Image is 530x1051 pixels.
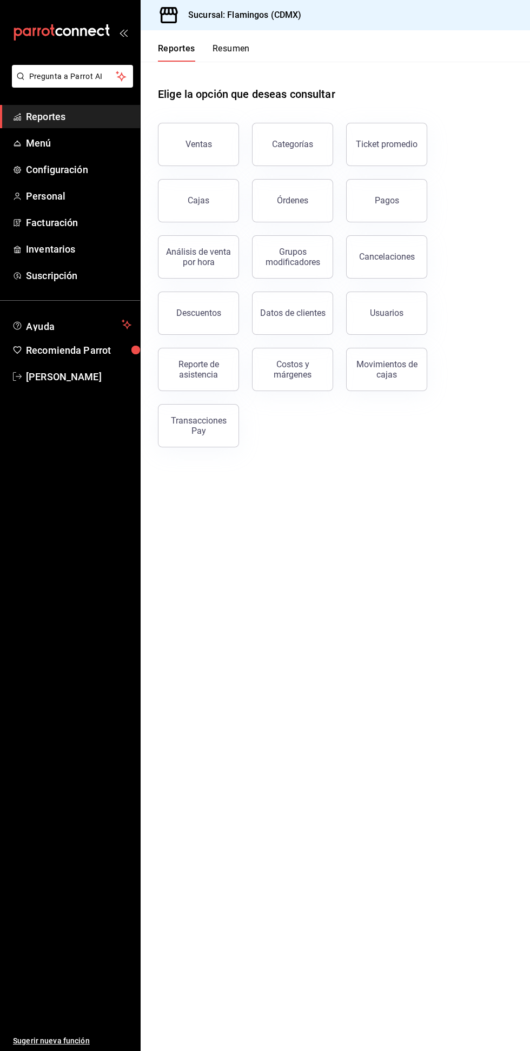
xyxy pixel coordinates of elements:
[158,123,239,166] button: Ventas
[158,292,239,335] button: Descuentos
[375,195,399,206] div: Pagos
[26,215,131,230] span: Facturación
[277,195,308,206] div: Órdenes
[213,43,250,62] button: Resumen
[158,86,335,102] h1: Elige la opción que deseas consultar
[252,348,333,391] button: Costos y márgenes
[158,404,239,447] button: Transacciones Pay
[346,292,427,335] button: Usuarios
[346,123,427,166] button: Ticket promedio
[119,28,128,37] button: open_drawer_menu
[12,65,133,88] button: Pregunta a Parrot AI
[158,235,239,279] button: Análisis de venta por hora
[158,43,195,62] button: Reportes
[165,247,232,267] div: Análisis de venta por hora
[188,194,210,207] div: Cajas
[26,189,131,203] span: Personal
[260,308,326,318] div: Datos de clientes
[356,139,418,149] div: Ticket promedio
[359,252,415,262] div: Cancelaciones
[26,242,131,256] span: Inventarios
[26,162,131,177] span: Configuración
[346,179,427,222] button: Pagos
[165,359,232,380] div: Reporte de asistencia
[252,179,333,222] button: Órdenes
[252,235,333,279] button: Grupos modificadores
[29,71,116,82] span: Pregunta a Parrot AI
[165,415,232,436] div: Transacciones Pay
[158,43,250,62] div: navigation tabs
[26,109,131,124] span: Reportes
[13,1035,131,1047] span: Sugerir nueva función
[353,359,420,380] div: Movimientos de cajas
[370,308,403,318] div: Usuarios
[346,348,427,391] button: Movimientos de cajas
[180,9,301,22] h3: Sucursal: Flamingos (CDMX)
[176,308,221,318] div: Descuentos
[158,348,239,391] button: Reporte de asistencia
[26,268,131,283] span: Suscripción
[252,123,333,166] button: Categorías
[259,247,326,267] div: Grupos modificadores
[186,139,212,149] div: Ventas
[26,369,131,384] span: [PERSON_NAME]
[158,179,239,222] a: Cajas
[346,235,427,279] button: Cancelaciones
[26,318,117,331] span: Ayuda
[26,343,131,358] span: Recomienda Parrot
[272,139,313,149] div: Categorías
[8,78,133,90] a: Pregunta a Parrot AI
[259,359,326,380] div: Costos y márgenes
[26,136,131,150] span: Menú
[252,292,333,335] button: Datos de clientes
